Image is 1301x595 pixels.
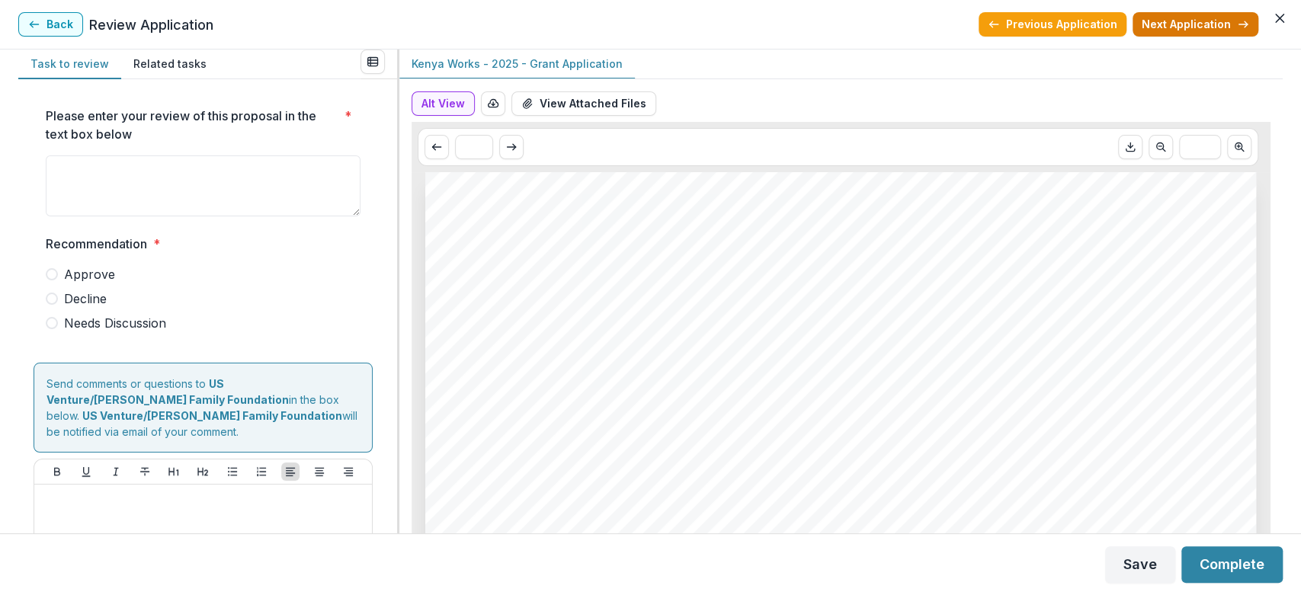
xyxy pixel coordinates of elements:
[48,462,66,481] button: Bold
[281,462,300,481] button: Align Left
[136,462,154,481] button: Strike
[82,409,342,422] strong: US Venture/[PERSON_NAME] Family Foundation
[623,411,759,428] span: Kenya Works, Inc.
[194,462,212,481] button: Heading 2
[1181,546,1283,583] button: Complete
[360,50,385,74] button: View all reviews
[46,235,147,253] p: Recommendation
[1118,135,1142,159] button: Download PDF
[18,50,121,79] button: Task to review
[252,462,271,481] button: Ordered List
[425,135,449,159] button: Scroll to previous page
[64,290,107,308] span: Decline
[77,462,95,481] button: Underline
[339,462,357,481] button: Align Right
[64,265,115,283] span: Approve
[476,362,892,384] span: Kenya Works - 2025 - Grant Application
[1227,135,1251,159] button: Scroll to next page
[34,363,373,453] div: Send comments or questions to in the box below. will be notified via email of your comment.
[629,456,764,473] span: More than $35001
[18,12,83,37] button: Back
[476,409,617,429] span: Nonprofit DBA:
[499,135,524,159] button: Scroll to next page
[412,56,623,72] p: Kenya Works - 2025 - Grant Application
[476,454,622,474] span: Relevant Areas:
[1267,6,1292,30] button: Close
[165,462,183,481] button: Heading 1
[223,462,242,481] button: Bullet List
[46,107,338,143] p: Please enter your review of this proposal in the text box below
[310,462,328,481] button: Align Center
[476,431,625,451] span: Submitted Date:
[631,433,684,450] span: [DATE]
[1133,12,1258,37] button: Next Application
[107,462,125,481] button: Italicize
[1149,135,1173,159] button: Scroll to previous page
[979,12,1126,37] button: Previous Application
[121,50,219,79] button: Related tasks
[511,91,656,116] button: View Attached Files
[412,91,475,116] button: Alt View
[476,291,652,319] span: Kenya Works
[1105,546,1175,583] button: Save
[64,314,166,332] span: Needs Discussion
[89,14,213,35] p: Review Application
